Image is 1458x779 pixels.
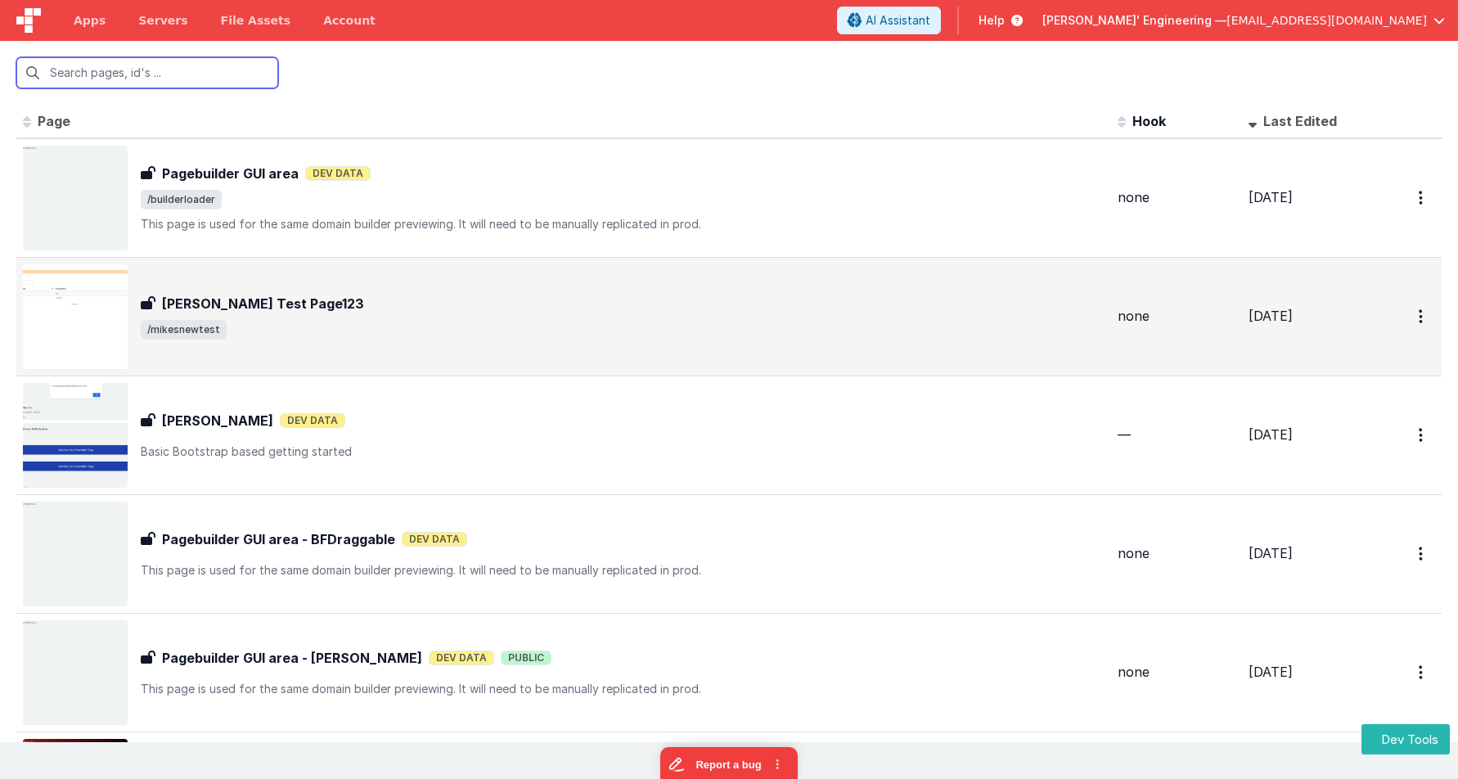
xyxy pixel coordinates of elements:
[866,12,930,29] span: AI Assistant
[1249,308,1293,324] span: [DATE]
[305,166,371,181] span: Dev Data
[141,681,1105,697] p: This page is used for the same domain builder previewing. It will need to be manually replicated ...
[1263,113,1337,129] span: Last Edited
[1409,181,1435,214] button: Options
[1249,545,1293,561] span: [DATE]
[141,562,1105,579] p: This page is used for the same domain builder previewing. It will need to be manually replicated ...
[221,12,291,29] span: File Assets
[1042,12,1445,29] button: [PERSON_NAME]' Engineering — [EMAIL_ADDRESS][DOMAIN_NAME]
[402,532,467,547] span: Dev Data
[141,444,1105,460] p: Basic Bootstrap based getting started
[141,320,227,340] span: /mikesnewtest
[837,7,941,34] button: AI Assistant
[1226,12,1427,29] span: [EMAIL_ADDRESS][DOMAIN_NAME]
[141,216,1105,232] p: This page is used for the same domain builder previewing. It will need to be manually replicated ...
[1118,663,1235,682] div: none
[162,648,422,668] h3: Pagebuilder GUI area - [PERSON_NAME]
[74,12,106,29] span: Apps
[1409,537,1435,570] button: Options
[979,12,1005,29] span: Help
[1118,426,1131,443] span: —
[1409,299,1435,333] button: Options
[162,529,395,549] h3: Pagebuilder GUI area - BFDraggable
[1361,724,1450,754] button: Dev Tools
[1249,426,1293,443] span: [DATE]
[162,294,364,313] h3: [PERSON_NAME] Test Page123
[1409,418,1435,452] button: Options
[162,164,299,183] h3: Pagebuilder GUI area
[1118,544,1235,563] div: none
[1132,113,1166,129] span: Hook
[1409,655,1435,689] button: Options
[141,190,222,209] span: /builderloader
[38,113,70,129] span: Page
[280,413,345,428] span: Dev Data
[16,57,278,88] input: Search pages, id's ...
[501,651,551,665] span: Public
[138,12,187,29] span: Servers
[429,651,494,665] span: Dev Data
[162,411,273,430] h3: [PERSON_NAME]
[1249,664,1293,680] span: [DATE]
[1249,189,1293,205] span: [DATE]
[1118,188,1235,207] div: none
[1042,12,1226,29] span: [PERSON_NAME]' Engineering —
[1118,307,1235,326] div: none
